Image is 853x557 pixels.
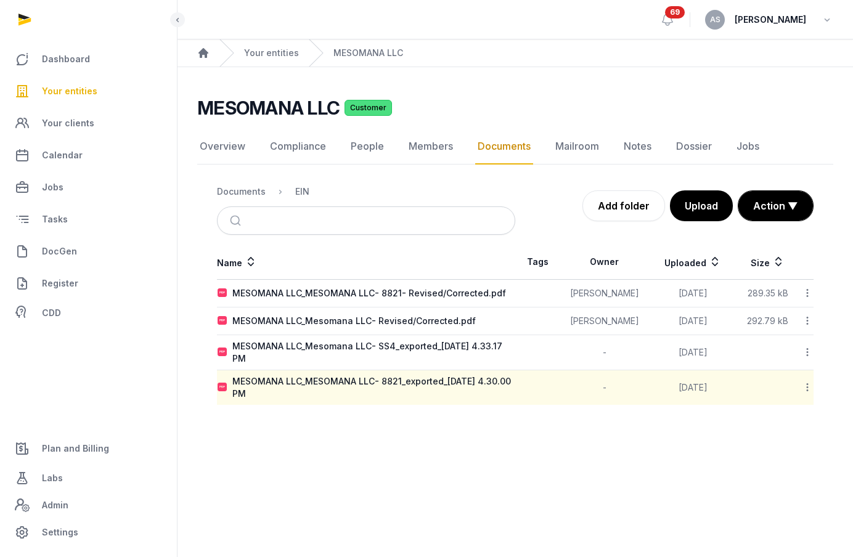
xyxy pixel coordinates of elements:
[178,39,853,67] nav: Breadcrumb
[10,173,167,202] a: Jobs
[348,129,386,165] a: People
[406,129,455,165] a: Members
[42,148,83,163] span: Calendar
[197,129,833,165] nav: Tabs
[42,498,68,513] span: Admin
[244,47,299,59] a: Your entities
[232,287,506,299] div: MESOMANA LLC_MESOMANA LLC- 8821- Revised/Corrected.pdf
[42,244,77,259] span: DocGen
[197,129,248,165] a: Overview
[10,434,167,463] a: Plan and Billing
[42,276,78,291] span: Register
[561,370,648,405] td: -
[553,129,602,165] a: Mailroom
[42,441,109,456] span: Plan and Billing
[217,185,266,198] div: Documents
[222,207,251,234] button: Submit
[679,347,708,357] span: [DATE]
[10,76,167,106] a: Your entities
[679,382,708,392] span: [DATE]
[738,191,813,221] button: Action ▼
[267,129,329,165] a: Compliance
[735,12,806,27] span: [PERSON_NAME]
[674,129,714,165] a: Dossier
[197,97,340,119] h2: MESOMANA LLC
[232,375,515,400] div: MESOMANA LLC_MESOMANA LLC- 8821_exported_[DATE] 4.30.00 PM
[10,140,167,170] a: Calendar
[10,463,167,493] a: Labs
[217,177,515,206] nav: Breadcrumb
[10,493,167,518] a: Admin
[42,471,63,486] span: Labs
[10,269,167,298] a: Register
[679,315,708,326] span: [DATE]
[217,245,515,280] th: Name
[737,245,798,280] th: Size
[345,100,392,116] span: Customer
[710,16,720,23] span: AS
[232,340,515,365] div: MESOMANA LLC_Mesomana LLC- SS4_exported_[DATE] 4.33.17 PM
[705,10,725,30] button: AS
[218,316,227,326] img: pdf.svg
[10,44,167,74] a: Dashboard
[42,212,68,227] span: Tasks
[42,116,94,131] span: Your clients
[10,108,167,138] a: Your clients
[10,518,167,547] a: Settings
[515,245,561,280] th: Tags
[218,288,227,298] img: pdf.svg
[42,52,90,67] span: Dashboard
[679,288,708,298] span: [DATE]
[561,335,648,370] td: -
[10,301,167,325] a: CDD
[561,307,648,335] td: [PERSON_NAME]
[621,129,654,165] a: Notes
[475,129,533,165] a: Documents
[737,280,798,307] td: 289.35 kB
[218,383,227,392] img: pdf.svg
[670,190,733,221] button: Upload
[42,180,63,195] span: Jobs
[582,190,665,221] a: Add folder
[10,237,167,266] a: DocGen
[737,307,798,335] td: 292.79 kB
[232,315,476,327] div: MESOMANA LLC_Mesomana LLC- Revised/Corrected.pdf
[665,6,685,18] span: 69
[42,525,78,540] span: Settings
[561,245,648,280] th: Owner
[295,185,309,198] div: EIN
[734,129,762,165] a: Jobs
[42,306,61,320] span: CDD
[42,84,97,99] span: Your entities
[561,280,648,307] td: [PERSON_NAME]
[333,47,403,59] a: MESOMANA LLC
[218,348,227,357] img: pdf.svg
[10,205,167,234] a: Tasks
[648,245,738,280] th: Uploaded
